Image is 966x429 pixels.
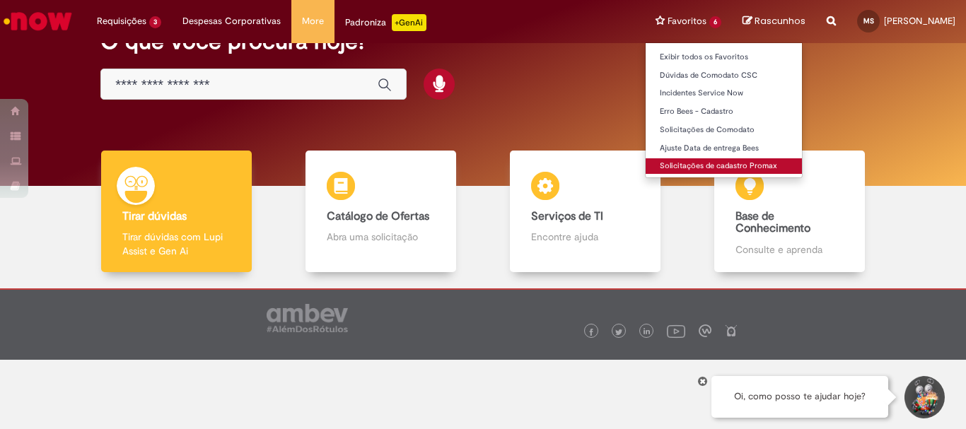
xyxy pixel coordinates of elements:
div: Oi, como posso te ajudar hoje? [711,376,888,418]
img: logo_footer_ambev_rotulo_gray.png [267,304,348,332]
span: Despesas Corporativas [182,14,281,28]
a: Ajuste Data de entrega Bees [646,141,802,156]
b: Catálogo de Ofertas [327,209,429,223]
img: logo_footer_workplace.png [699,324,711,337]
button: Iniciar Conversa de Suporte [902,376,945,418]
a: Solicitações de Comodato [646,122,802,138]
a: Tirar dúvidas Tirar dúvidas com Lupi Assist e Gen Ai [74,151,279,273]
a: Base de Conhecimento Consulte e aprenda [687,151,892,273]
p: Tirar dúvidas com Lupi Assist e Gen Ai [122,230,230,258]
img: ServiceNow [1,7,74,35]
a: Exibir todos os Favoritos [646,49,802,65]
a: Incidentes Service Now [646,86,802,101]
p: Encontre ajuda [531,230,639,244]
span: Rascunhos [755,14,805,28]
p: +GenAi [392,14,426,31]
a: Erro Bees - Cadastro [646,104,802,119]
span: MS [863,16,874,25]
a: Catálogo de Ofertas Abra uma solicitação [279,151,483,273]
span: [PERSON_NAME] [884,15,955,27]
a: Serviços de TI Encontre ajuda [483,151,687,273]
p: Abra uma solicitação [327,230,434,244]
b: Base de Conhecimento [735,209,810,236]
p: Consulte e aprenda [735,242,843,257]
b: Serviços de TI [531,209,603,223]
a: Rascunhos [743,15,805,28]
a: Solicitações de cadastro Promax [646,158,802,174]
img: logo_footer_twitter.png [615,329,622,336]
span: Requisições [97,14,146,28]
span: 3 [149,16,161,28]
span: Favoritos [668,14,706,28]
a: Dúvidas de Comodato CSC [646,68,802,83]
h2: O que você procura hoje? [100,29,866,54]
img: logo_footer_facebook.png [588,329,595,336]
ul: Favoritos [645,42,803,178]
span: 6 [709,16,721,28]
b: Tirar dúvidas [122,209,187,223]
img: logo_footer_naosei.png [725,324,738,337]
span: More [302,14,324,28]
img: logo_footer_linkedin.png [644,328,651,336]
div: Padroniza [345,14,426,31]
img: logo_footer_youtube.png [667,322,685,340]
